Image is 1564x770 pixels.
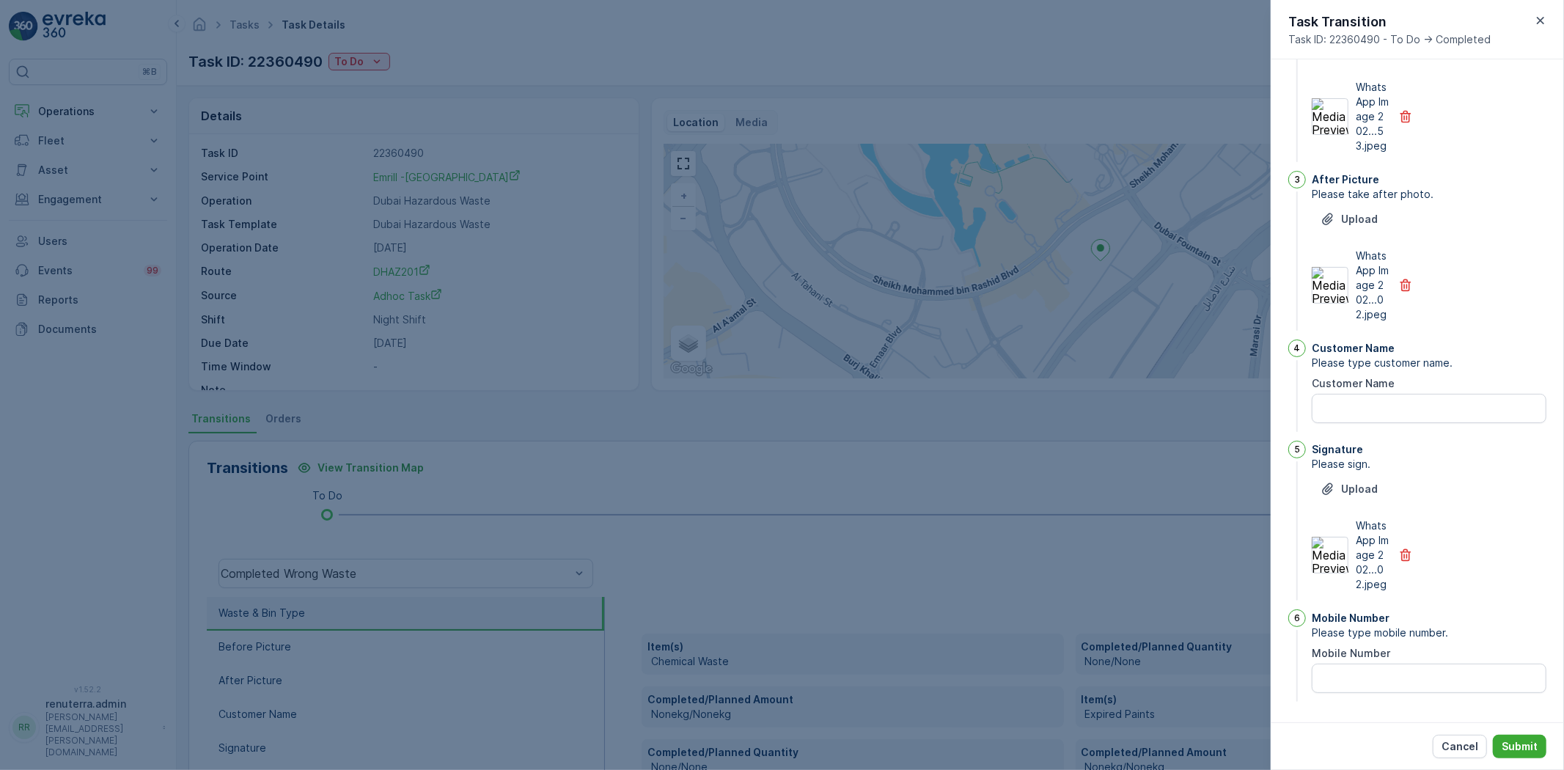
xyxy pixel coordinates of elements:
[1341,482,1378,496] p: Upload
[1502,739,1538,754] p: Submit
[1288,171,1306,188] div: 3
[1312,98,1348,135] img: Media Preview
[1288,12,1491,32] p: Task Transition
[1312,537,1348,573] img: Media Preview
[1312,356,1546,370] span: Please type customer name.
[1288,441,1306,458] div: 5
[1356,249,1389,322] p: WhatsApp Image 202...02.jpeg
[1312,626,1546,640] span: Please type mobile number.
[1312,341,1395,356] p: Customer Name
[1312,477,1387,501] button: Upload File
[1288,340,1306,357] div: 4
[1312,377,1395,389] label: Customer Name
[1356,80,1389,153] p: WhatsApp Image 202...53.jpeg
[1312,647,1390,659] label: Mobile Number
[1288,609,1306,627] div: 6
[1312,208,1387,231] button: Upload File
[1288,32,1491,47] span: Task ID: 22360490 - To Do -> Completed
[1493,735,1546,758] button: Submit
[1433,735,1487,758] button: Cancel
[1356,518,1389,592] p: WhatsApp Image 202...02.jpeg
[1312,172,1379,187] p: After Picture
[1312,187,1546,202] span: Please take after photo.
[1341,212,1378,227] p: Upload
[1442,739,1478,754] p: Cancel
[1312,611,1389,626] p: Mobile Number
[1312,457,1546,472] span: Please sign.
[1312,267,1348,304] img: Media Preview
[1312,442,1363,457] p: Signature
